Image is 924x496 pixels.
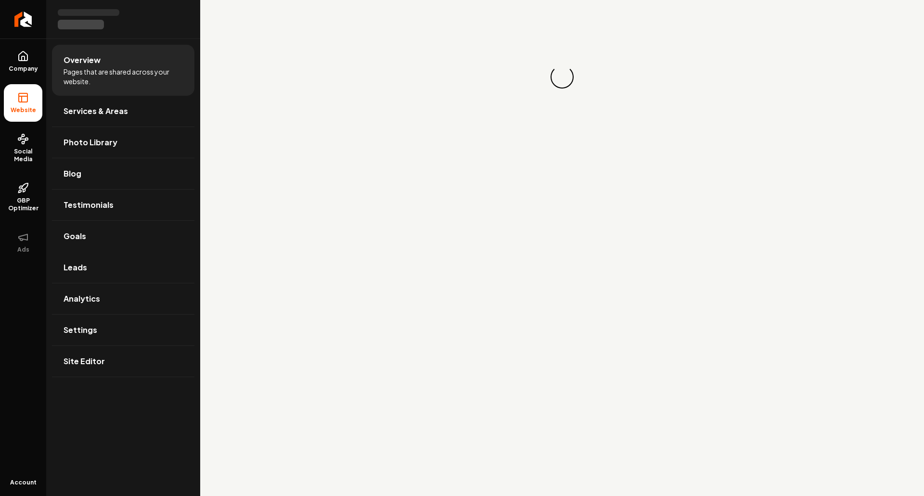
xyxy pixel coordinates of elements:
[64,293,100,305] span: Analytics
[10,479,37,486] span: Account
[4,148,42,163] span: Social Media
[52,346,194,377] a: Site Editor
[4,126,42,171] a: Social Media
[52,190,194,220] a: Testimonials
[64,230,86,242] span: Goals
[4,224,42,261] button: Ads
[550,64,575,90] div: Loading
[14,12,32,27] img: Rebolt Logo
[64,199,114,211] span: Testimonials
[5,65,42,73] span: Company
[64,67,183,86] span: Pages that are shared across your website.
[64,105,128,117] span: Services & Areas
[64,54,101,66] span: Overview
[13,246,33,254] span: Ads
[64,168,81,179] span: Blog
[4,43,42,80] a: Company
[64,356,105,367] span: Site Editor
[64,324,97,336] span: Settings
[4,197,42,212] span: GBP Optimizer
[52,252,194,283] a: Leads
[52,158,194,189] a: Blog
[52,221,194,252] a: Goals
[4,175,42,220] a: GBP Optimizer
[64,262,87,273] span: Leads
[52,283,194,314] a: Analytics
[52,127,194,158] a: Photo Library
[52,96,194,127] a: Services & Areas
[64,137,117,148] span: Photo Library
[7,106,40,114] span: Website
[52,315,194,345] a: Settings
